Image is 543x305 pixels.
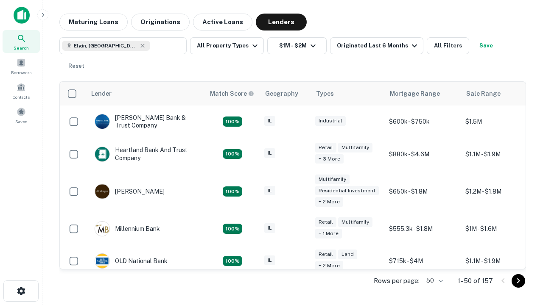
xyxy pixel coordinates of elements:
div: Matching Properties: 28, hasApolloMatch: undefined [223,116,242,127]
a: Borrowers [3,55,40,78]
td: $555.3k - $1.8M [385,213,461,245]
div: Industrial [315,116,346,126]
button: Active Loans [193,14,252,30]
a: Search [3,30,40,53]
div: IL [264,223,275,233]
div: + 3 more [315,154,344,164]
div: IL [264,255,275,265]
button: $1M - $2M [267,37,327,54]
span: Elgin, [GEOGRAPHIC_DATA], [GEOGRAPHIC_DATA] [74,42,137,50]
p: Rows per page: [374,276,420,286]
img: picture [95,222,109,236]
td: $650k - $1.8M [385,170,461,213]
div: Sale Range [466,89,501,99]
div: Matching Properties: 16, hasApolloMatch: undefined [223,224,242,234]
button: Originated Last 6 Months [330,37,423,54]
button: Go to next page [512,274,525,288]
p: 1–50 of 157 [458,276,493,286]
td: $1M - $1.6M [461,213,537,245]
th: Geography [260,82,311,105]
div: Retail [315,217,336,227]
th: Capitalize uses an advanced AI algorithm to match your search with the best lender. The match sco... [205,82,260,105]
div: Geography [265,89,298,99]
a: Contacts [3,79,40,102]
div: + 1 more [315,229,342,238]
div: IL [264,186,275,196]
td: $1.1M - $1.9M [461,245,537,277]
div: Heartland Bank And Trust Company [95,146,196,161]
img: picture [95,114,109,129]
img: picture [95,147,109,161]
img: picture [95,184,109,199]
div: Mortgage Range [390,89,440,99]
div: IL [264,148,275,158]
div: [PERSON_NAME] [95,184,165,199]
div: Multifamily [338,143,372,152]
div: + 2 more [315,197,343,207]
div: Matching Properties: 22, hasApolloMatch: undefined [223,256,242,266]
div: [PERSON_NAME] Bank & Trust Company [95,114,196,129]
span: Contacts [13,94,30,100]
div: Capitalize uses an advanced AI algorithm to match your search with the best lender. The match sco... [210,89,254,98]
div: Land [338,250,357,259]
img: capitalize-icon.png [14,7,30,24]
button: Save your search to get updates of matches that match your search criteria. [473,37,500,54]
span: Borrowers [11,69,31,76]
div: Retail [315,143,336,152]
div: Multifamily [338,217,372,227]
img: picture [95,254,109,268]
th: Lender [86,82,205,105]
div: Lender [91,89,112,99]
div: Matching Properties: 20, hasApolloMatch: undefined [223,149,242,159]
div: IL [264,116,275,126]
th: Mortgage Range [385,82,461,105]
div: Types [316,89,334,99]
div: OLD National Bank [95,253,168,269]
button: All Property Types [190,37,264,54]
iframe: Chat Widget [501,210,543,251]
button: Lenders [256,14,307,30]
span: Saved [15,118,28,125]
div: Multifamily [315,175,350,184]
div: Retail [315,250,336,259]
td: $1.2M - $1.8M [461,170,537,213]
div: 50 [423,274,444,287]
div: + 2 more [315,261,343,271]
button: Reset [63,58,90,75]
div: Originated Last 6 Months [337,41,420,51]
td: $1.5M [461,105,537,138]
td: $715k - $4M [385,245,461,277]
h6: Match Score [210,89,252,98]
button: All Filters [427,37,469,54]
th: Types [311,82,385,105]
th: Sale Range [461,82,537,105]
td: $600k - $750k [385,105,461,138]
div: Millennium Bank [95,221,160,236]
td: $880k - $4.6M [385,138,461,170]
button: Originations [131,14,190,30]
div: Residential Investment [315,186,379,196]
td: $1.1M - $1.9M [461,138,537,170]
a: Saved [3,104,40,127]
span: Search [14,44,29,51]
div: Matching Properties: 23, hasApolloMatch: undefined [223,186,242,197]
button: Maturing Loans [59,14,128,30]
